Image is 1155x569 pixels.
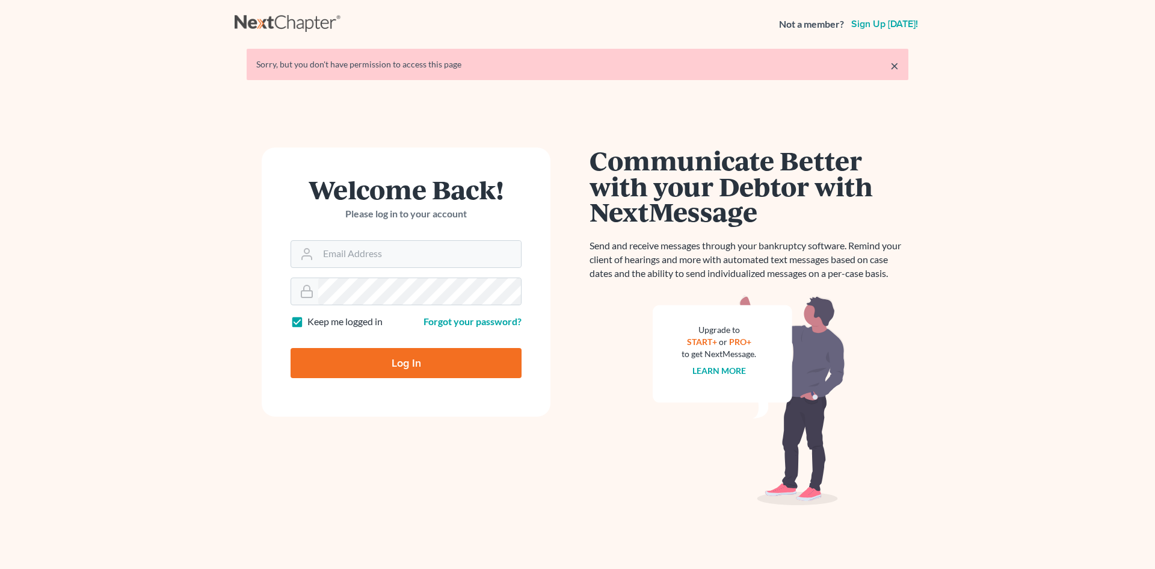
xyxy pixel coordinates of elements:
a: × [890,58,899,73]
a: Forgot your password? [423,316,522,327]
div: Sorry, but you don't have permission to access this page [256,58,899,70]
img: nextmessage_bg-59042aed3d76b12b5cd301f8e5b87938c9018125f34e5fa2b7a6b67550977c72.svg [653,295,845,506]
input: Log In [291,348,522,378]
input: Email Address [318,241,521,267]
p: Send and receive messages through your bankruptcy software. Remind your client of hearings and mo... [590,239,908,281]
a: START+ [687,337,717,347]
h1: Communicate Better with your Debtor with NextMessage [590,148,908,225]
a: Learn more [692,365,746,376]
div: to get NextMessage. [682,348,756,360]
label: Keep me logged in [307,315,383,329]
a: Sign up [DATE]! [849,19,920,29]
a: PRO+ [729,337,751,347]
strong: Not a member? [779,17,844,31]
div: Upgrade to [682,324,756,336]
h1: Welcome Back! [291,176,522,202]
span: or [719,337,727,347]
p: Please log in to your account [291,207,522,221]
